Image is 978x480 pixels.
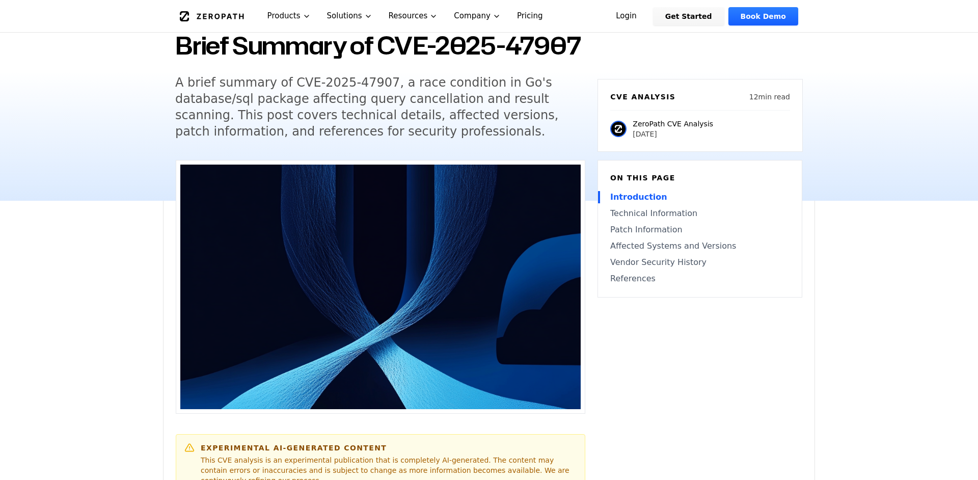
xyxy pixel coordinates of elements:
[610,173,790,183] h6: On this page
[180,165,581,409] img: Go database/sql Race Condition – Brief Summary of CVE-2025-47907
[610,273,790,285] a: References
[201,443,577,453] h6: Experimental AI-Generated Content
[728,7,798,25] a: Book Demo
[610,240,790,252] a: Affected Systems and Versions
[610,121,627,137] img: ZeroPath CVE Analysis
[610,256,790,269] a: Vendor Security History
[604,7,649,25] a: Login
[175,74,566,140] h5: A brief summary of CVE-2025-47907, a race condition in Go's database/sql package affecting query ...
[610,191,790,203] a: Introduction
[610,92,675,102] h6: CVE Analysis
[633,119,713,129] p: ZeroPath CVE Analysis
[633,129,713,139] p: [DATE]
[749,92,790,102] p: 12 min read
[610,207,790,220] a: Technical Information
[653,7,724,25] a: Get Started
[610,224,790,236] a: Patch Information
